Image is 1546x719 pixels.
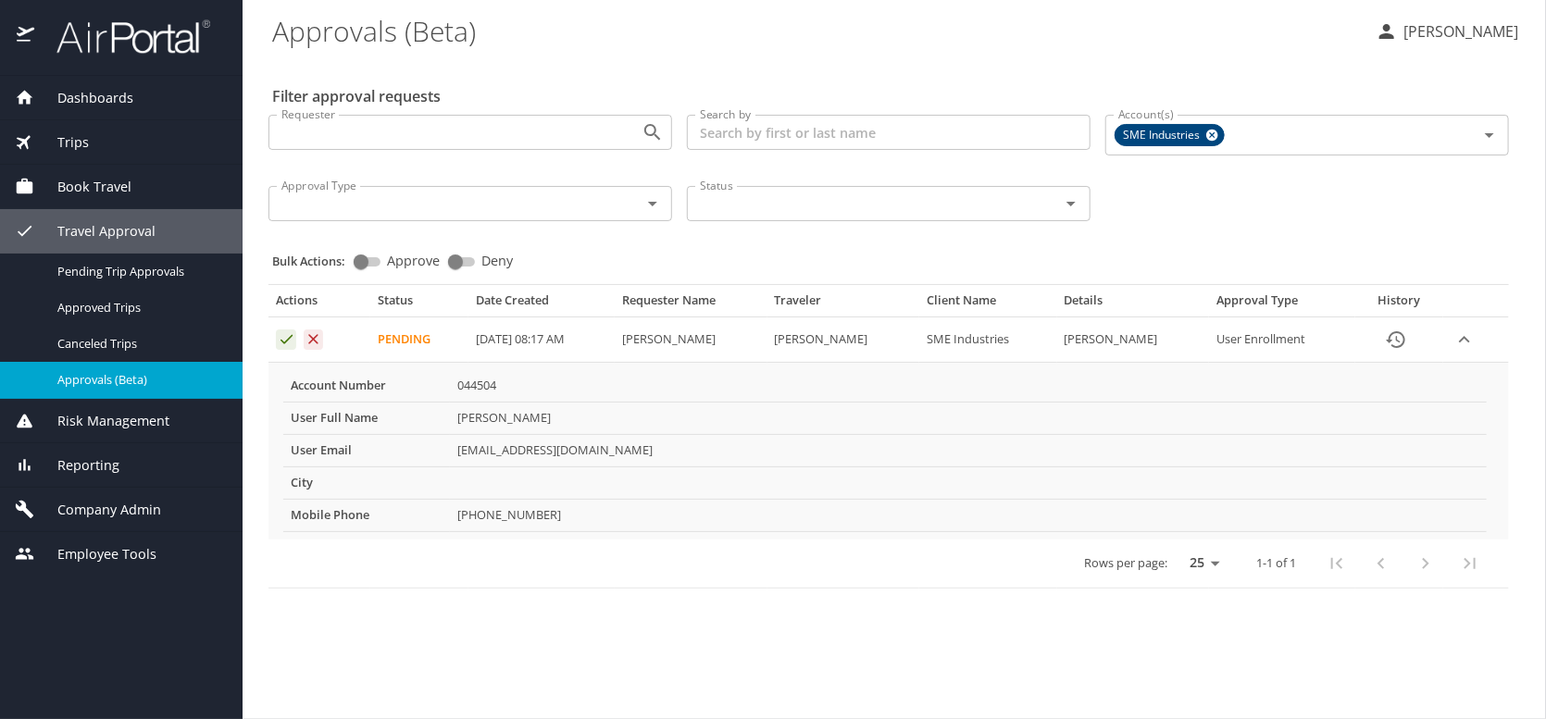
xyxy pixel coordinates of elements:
img: airportal-logo.png [36,19,210,55]
th: Approval Type [1209,292,1355,316]
button: [PERSON_NAME] [1368,15,1526,48]
td: [PERSON_NAME] [450,402,1487,434]
span: Book Travel [34,177,131,197]
table: More info for approvals [283,370,1487,532]
h2: Filter approval requests [272,81,441,111]
td: 044504 [450,370,1487,402]
th: User Email [283,434,450,466]
span: Approved Trips [57,299,220,316]
button: Open [640,191,666,217]
input: Search by first or last name [687,115,1091,150]
span: Company Admin [34,500,161,520]
th: Mobile Phone [283,499,450,531]
th: Client Name [919,292,1057,316]
th: Account Number [283,370,450,402]
span: Risk Management [34,411,169,431]
span: Employee Tools [34,544,156,564]
span: Pending Trip Approvals [57,263,220,280]
button: Open [1058,191,1084,217]
span: Travel Approval [34,221,156,242]
td: [PERSON_NAME] [1057,317,1209,363]
span: Trips [34,132,89,153]
button: Open [1477,122,1502,148]
td: [PHONE_NUMBER] [450,499,1487,531]
table: Approval table [268,292,1509,588]
td: Pending [370,317,469,363]
td: [PERSON_NAME] [615,317,767,363]
th: Actions [268,292,370,316]
button: Open [640,119,666,145]
td: [EMAIL_ADDRESS][DOMAIN_NAME] [450,434,1487,466]
p: [PERSON_NAME] [1398,20,1518,43]
th: Status [370,292,469,316]
td: [PERSON_NAME] [767,317,919,363]
th: User Full Name [283,402,450,434]
p: 1-1 of 1 [1256,557,1296,569]
span: Approve [387,254,440,267]
span: Canceled Trips [57,335,220,353]
th: History [1355,292,1443,316]
th: City [283,466,450,499]
th: Traveler [767,292,919,316]
button: Approve request [276,329,296,350]
button: expand row [1451,326,1478,353]
span: Reporting [34,455,119,476]
th: Date Created [468,292,615,316]
img: icon-airportal.png [17,19,36,55]
span: Deny [481,254,513,267]
p: Bulk Actions: [272,253,360,269]
th: Details [1057,292,1209,316]
td: SME Industries [919,317,1057,363]
span: Dashboards [34,88,133,108]
button: Deny request [304,329,324,350]
select: rows per page [1175,549,1227,576]
span: Approvals (Beta) [57,371,220,389]
span: SME Industries [1116,126,1211,145]
div: SME Industries [1115,124,1225,146]
td: User Enrollment [1209,317,1355,363]
button: History [1374,317,1418,362]
th: Requester Name [615,292,767,316]
p: Rows per page: [1084,557,1167,569]
h1: Approvals (Beta) [272,2,1361,59]
td: [DATE] 08:17 AM [468,317,615,363]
